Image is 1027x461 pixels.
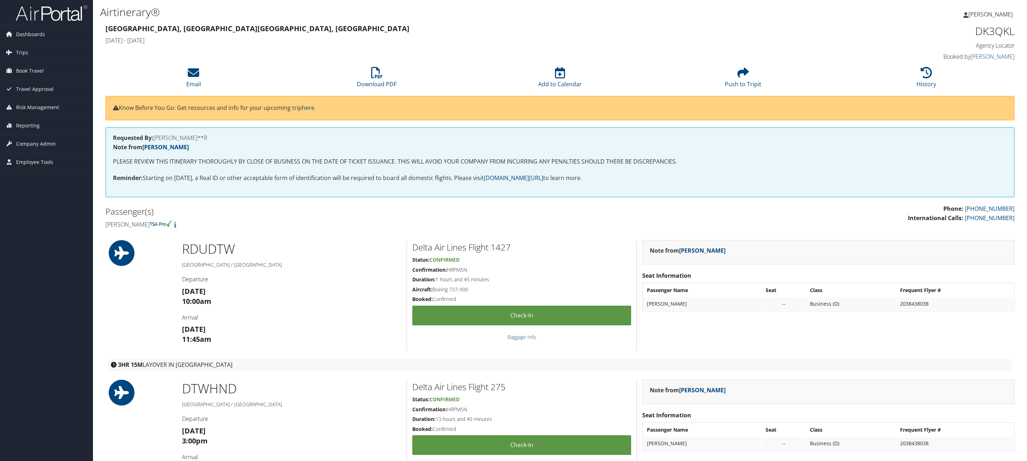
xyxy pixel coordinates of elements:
[963,4,1020,25] a: [PERSON_NAME]
[679,386,726,394] a: [PERSON_NAME]
[429,256,460,263] span: Confirmed
[429,396,460,403] span: Confirmed
[113,134,153,142] strong: Requested By:
[795,24,1014,39] h1: DK3QKL
[142,143,189,151] a: [PERSON_NAME]
[16,44,28,62] span: Trips
[100,5,713,20] h1: Airtinerary®
[412,241,631,253] h2: Delta Air Lines Flight 1427
[766,301,802,307] div: --
[968,10,1013,18] span: [PERSON_NAME]
[182,240,401,258] h1: RDU DTW
[412,396,429,403] strong: Status:
[105,24,409,33] strong: [GEOGRAPHIC_DATA], [GEOGRAPHIC_DATA] [GEOGRAPHIC_DATA], [GEOGRAPHIC_DATA]
[113,103,1007,113] p: Know Before You Go: Get resources and info for your upcoming trip
[182,334,211,344] strong: 11:45am
[16,153,53,171] span: Employee Tools
[642,411,691,419] strong: Seat Information
[149,220,173,227] img: tsa-precheck.png
[806,297,895,310] td: Business (D)
[762,423,806,436] th: Seat
[766,440,802,447] div: --
[412,276,436,283] strong: Duration:
[182,453,401,461] h4: Arrival
[182,296,211,306] strong: 10:00am
[182,380,401,398] h1: DTW HND
[643,284,761,297] th: Passenger Name
[762,284,806,297] th: Seat
[725,71,761,88] a: Push to Tripit
[412,381,631,393] h2: Delta Air Lines Flight 275
[182,324,206,334] strong: [DATE]
[16,80,54,98] span: Travel Approval
[182,436,208,446] strong: 3:00pm
[412,406,631,413] h5: HRPMSN
[105,220,555,228] h4: [PERSON_NAME]
[412,256,429,263] strong: Status:
[412,416,436,422] strong: Duration:
[182,275,401,283] h4: Departure
[16,5,87,21] img: airportal-logo.png
[643,437,761,450] td: [PERSON_NAME]
[896,284,1013,297] th: Frequent Flyer #
[412,296,433,302] strong: Booked:
[16,117,40,135] span: Reporting
[113,174,1007,183] p: Starting on [DATE], a Real ID or other acceptable form of identification will be required to boar...
[943,205,963,213] strong: Phone:
[538,71,582,88] a: Add to Calendar
[16,135,56,153] span: Company Admin
[357,71,397,88] a: Download PDF
[412,286,631,293] h5: Boeing 737-900
[971,53,1014,60] a: [PERSON_NAME]
[105,205,555,218] h2: Passenger(s)
[412,276,631,283] h5: 1 hours and 45 minutes
[412,266,631,273] h5: HRPMSN
[795,53,1014,60] h4: Booked by
[186,71,201,88] a: Email
[650,386,726,394] strong: Note from
[795,42,1014,49] h4: Agency Locator
[412,306,631,325] a: Check-in
[113,135,1007,141] h4: [PERSON_NAME]**R
[412,296,631,303] h5: Confirmed
[908,214,963,222] strong: International Calls:
[107,359,1013,371] div: layover in [GEOGRAPHIC_DATA]
[896,297,1013,310] td: 2038438038
[182,426,206,436] strong: [DATE]
[679,247,726,254] a: [PERSON_NAME]
[806,284,895,297] th: Class
[412,426,433,432] strong: Booked:
[806,423,895,436] th: Class
[896,423,1013,436] th: Frequent Flyer #
[412,286,432,293] strong: Aircraft:
[182,415,401,423] h4: Departure
[412,435,631,455] a: Check-in
[105,37,785,44] h4: [DATE] - [DATE]
[16,62,44,80] span: Book Travel
[182,401,401,408] h5: [GEOGRAPHIC_DATA] / [GEOGRAPHIC_DATA]
[965,205,1014,213] a: [PHONE_NUMBER]
[16,98,59,116] span: Risk Management
[113,143,189,151] strong: Note from
[965,214,1014,222] a: [PHONE_NUMBER]
[182,261,401,268] h5: [GEOGRAPHIC_DATA] / [GEOGRAPHIC_DATA]
[643,297,761,310] td: [PERSON_NAME]
[182,286,206,296] strong: [DATE]
[412,416,631,423] h5: 13 hours and 45 minutes
[412,406,447,413] strong: Confirmation:
[113,174,143,182] strong: Reminder:
[650,247,726,254] strong: Note from
[118,361,143,369] strong: 3HR 15M
[806,437,895,450] td: Business (D)
[16,25,45,43] span: Dashboards
[412,266,447,273] strong: Confirmation:
[917,71,936,88] a: History
[302,104,314,112] a: here
[412,426,631,433] h5: Confirmed
[113,157,1007,166] p: PLEASE REVIEW THIS ITINERARY THOROUGHLY BY CLOSE OF BUSINESS ON THE DATE OF TICKET ISSUANCE. THIS...
[182,314,401,321] h4: Arrival
[507,334,536,340] a: Baggage Info
[642,272,691,280] strong: Seat Information
[643,423,761,436] th: Passenger Name
[484,174,543,182] a: [DOMAIN_NAME][URL]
